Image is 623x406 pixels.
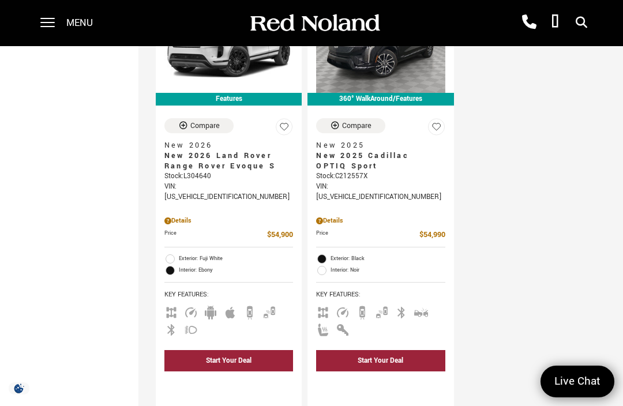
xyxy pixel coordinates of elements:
[358,356,403,366] div: Start Your Deal
[316,350,445,371] div: Start Your Deal
[243,307,257,315] span: Backup Camera
[316,229,419,241] span: Price
[164,324,178,333] span: Bluetooth
[316,151,436,171] span: New 2025 Cadillac OPTIQ Sport
[164,307,178,315] span: AWD
[164,171,293,182] div: Stock : L304640
[164,350,293,371] div: Start Your Deal
[316,140,445,171] a: New 2025New 2025 Cadillac OPTIQ Sport
[164,118,234,133] button: Compare Vehicle
[267,229,293,241] span: $54,900
[375,307,389,315] span: Blind Spot Monitor
[316,118,385,133] button: Compare Vehicle
[316,171,445,182] div: Stock : C212557X
[206,356,252,366] div: Start Your Deal
[164,229,267,241] span: Price
[342,121,371,131] div: Compare
[248,13,381,33] img: Red Noland Auto Group
[541,366,614,397] a: Live Chat
[164,374,293,396] div: undefined - New 2026 Land Rover Range Rover Evoque S With Navigation & AWD
[316,182,445,202] div: VIN: [US_VEHICLE_IDENTIFICATION_NUMBER]
[336,307,350,315] span: Adaptive Cruise Control
[395,307,408,315] span: Bluetooth
[204,307,217,315] span: Android Auto
[164,140,284,151] span: New 2026
[316,307,330,315] span: AWD
[276,118,293,141] button: Save Vehicle
[164,182,293,202] div: VIN: [US_VEHICLE_IDENTIFICATION_NUMBER]
[164,216,293,226] div: Pricing Details - New 2026 Land Rover Range Rover Evoque S With Navigation & AWD
[262,307,276,315] span: Blind Spot Monitor
[316,288,445,301] span: Key Features :
[6,382,32,394] section: Click to Open Cookie Consent Modal
[223,307,237,315] span: Apple Car-Play
[331,265,445,276] span: Interior: Noir
[164,229,293,241] a: Price $54,900
[316,229,445,241] a: Price $54,990
[419,229,445,241] span: $54,990
[164,151,284,171] span: New 2026 Land Rover Range Rover Evoque S
[190,121,220,131] div: Compare
[336,324,350,333] span: Keyless Entry
[156,93,302,106] div: Features
[428,118,445,141] button: Save Vehicle
[549,374,606,389] span: Live Chat
[414,307,428,315] span: Forward Collision Warning
[316,324,330,333] span: Heated Seats
[184,307,198,315] span: Adaptive Cruise Control
[184,324,198,333] span: Fog Lights
[164,288,293,301] span: Key Features :
[164,140,293,171] a: New 2026New 2026 Land Rover Range Rover Evoque S
[6,382,32,394] img: Opt-Out Icon
[179,265,293,276] span: Interior: Ebony
[316,374,445,396] div: undefined - New 2025 Cadillac OPTIQ Sport With Navigation & AWD
[179,253,293,265] span: Exterior: Fuji White
[316,140,436,151] span: New 2025
[331,253,445,265] span: Exterior: Black
[307,93,453,106] div: 360° WalkAround/Features
[355,307,369,315] span: Backup Camera
[316,216,445,226] div: Pricing Details - New 2025 Cadillac OPTIQ Sport With Navigation & AWD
